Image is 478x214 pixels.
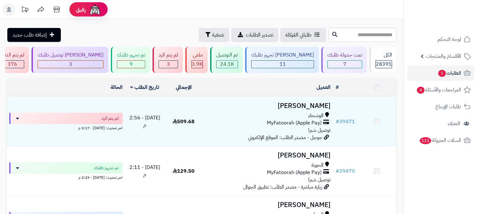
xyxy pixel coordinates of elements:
[336,167,339,175] span: #
[117,51,145,59] div: تم تجهيز طلبك
[191,51,203,59] div: ملغي
[252,61,314,68] div: 11
[159,61,178,68] div: 3
[102,115,119,122] span: لم يتم الرد
[243,183,322,191] span: زيارة مباشرة - مصدر الطلب: تطبيق الجوال
[110,47,151,73] a: تم تجهيز طلبك 9
[407,133,474,148] a: السلات المتروكة113
[308,176,331,184] span: توصيل شبرا
[419,137,432,144] span: 113
[130,60,133,68] span: 9
[311,162,324,169] span: الحوية
[8,60,17,68] span: 376
[1,51,24,59] div: لم يتم الدفع
[176,84,192,91] a: الإجمالي
[417,86,425,94] span: 4
[317,84,331,91] a: العميل
[248,134,322,141] span: جوجل - مصدر الطلب: الموقع الإلكتروني
[111,84,123,91] a: الحالة
[336,84,339,91] a: #
[280,28,326,42] a: طلباتي المُوكلة
[251,51,314,59] div: [PERSON_NAME] تجهيز طلبك
[448,119,460,128] span: العملاء
[246,31,273,39] span: تصدير الطلبات
[173,118,195,125] span: 509.68
[308,126,331,134] span: توصيل شبرا
[438,69,461,77] span: الطلبات
[285,31,311,39] span: طلباتي المُوكلة
[206,102,331,110] h3: [PERSON_NAME]
[151,47,184,73] a: لم يتم الرد 3
[407,82,474,97] a: المراجعات والأسئلة4
[159,51,178,59] div: لم يتم الرد
[320,47,368,73] a: تمت جدولة طلبك 7
[327,51,362,59] div: تمت جدولة طلبك
[435,102,461,111] span: طلبات الإرجاع
[167,60,170,68] span: 3
[407,99,474,114] a: طلبات الإرجاع
[336,118,339,125] span: #
[336,167,355,175] a: #39470
[173,167,195,175] span: 129.50
[231,28,278,42] a: تصدير الطلبات
[267,119,322,127] span: MyFatoorah (Apple Pay)
[192,61,203,68] div: 3876
[216,51,238,59] div: تم التوصيل
[94,165,119,171] span: تم تجهيز طلبك
[343,60,346,68] span: 7
[17,3,33,17] a: تحديثات المنصة
[129,164,160,178] span: [DATE] - 2:11 م
[1,61,24,68] div: 376
[308,112,324,119] span: الوشحاء
[38,51,103,59] div: [PERSON_NAME] توصيل طلبك
[184,47,209,73] a: ملغي 3.9K
[130,84,159,91] a: تاريخ الطلب
[12,31,47,39] span: إضافة طلب جديد
[368,47,398,73] a: الكل28391
[426,52,461,61] span: الأقسام والمنتجات
[435,9,472,23] img: logo-2.png
[7,28,61,42] a: إضافة طلب جديد
[416,85,461,94] span: المراجعات والأسئلة
[209,47,244,73] a: تم التوصيل 24.1K
[76,6,86,13] span: رفيق
[267,169,322,176] span: MyFatoorah (Apple Pay)
[419,136,461,145] span: السلات المتروكة
[192,60,203,68] span: 3.9K
[438,70,446,77] span: 1
[30,47,110,73] a: [PERSON_NAME] توصيل طلبك 3
[217,61,238,68] div: 24106
[244,47,320,73] a: [PERSON_NAME] تجهيز طلبك 11
[375,51,392,59] div: الكل
[206,152,331,159] h3: [PERSON_NAME]
[129,114,160,129] span: [DATE] - 2:56 م
[407,65,474,81] a: الطلبات1
[407,32,474,47] a: لوحة التحكم
[38,61,103,68] div: 3
[336,118,355,125] a: #39471
[407,116,474,131] a: العملاء
[280,60,286,68] span: 11
[89,3,101,16] img: ai-face.png
[9,124,123,131] div: اخر تحديث: [DATE] - 3:17 م
[328,61,362,68] div: 7
[69,60,72,68] span: 3
[9,174,123,180] div: اخر تحديث: [DATE] - 2:29 م
[212,31,224,39] span: تصفية
[117,61,145,68] div: 9
[438,35,461,44] span: لوحة التحكم
[206,201,331,209] h3: [PERSON_NAME]
[199,28,229,42] button: تصفية
[220,60,234,68] span: 24.1K
[376,60,392,68] span: 28391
